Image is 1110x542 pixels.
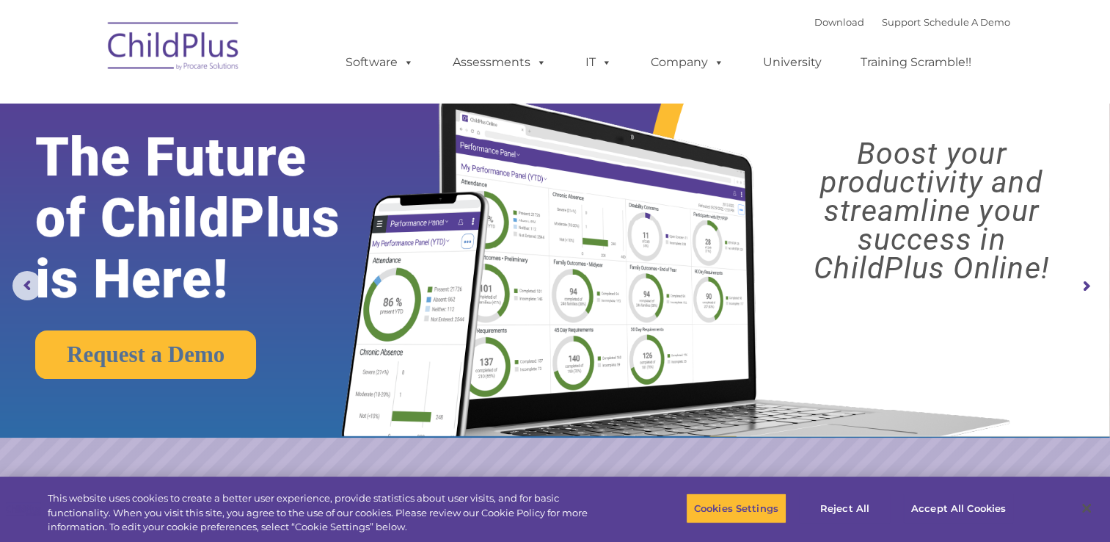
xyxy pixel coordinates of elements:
[924,16,1010,28] a: Schedule A Demo
[571,48,627,77] a: IT
[882,16,921,28] a: Support
[636,48,739,77] a: Company
[799,493,891,524] button: Reject All
[903,493,1014,524] button: Accept All Cookies
[686,493,786,524] button: Cookies Settings
[767,140,1096,283] rs-layer: Boost your productivity and streamline your success in ChildPlus Online!
[748,48,836,77] a: University
[331,48,428,77] a: Software
[35,330,256,379] a: Request a Demo
[438,48,561,77] a: Assessments
[846,48,986,77] a: Training Scramble!!
[101,12,247,85] img: ChildPlus by Procare Solutions
[814,16,864,28] a: Download
[814,16,1010,28] font: |
[35,127,390,310] rs-layer: The Future of ChildPlus is Here!
[48,491,610,535] div: This website uses cookies to create a better user experience, provide statistics about user visit...
[204,97,249,108] span: Last name
[1070,492,1103,524] button: Close
[204,157,266,168] span: Phone number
